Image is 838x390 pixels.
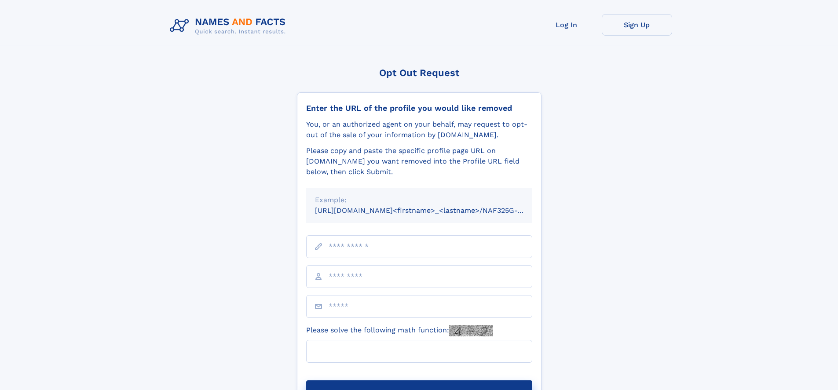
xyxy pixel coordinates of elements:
[315,206,549,215] small: [URL][DOMAIN_NAME]<firstname>_<lastname>/NAF325G-xxxxxxxx
[166,14,293,38] img: Logo Names and Facts
[315,195,523,205] div: Example:
[306,119,532,140] div: You, or an authorized agent on your behalf, may request to opt-out of the sale of your informatio...
[531,14,602,36] a: Log In
[602,14,672,36] a: Sign Up
[306,325,493,336] label: Please solve the following math function:
[297,67,542,78] div: Opt Out Request
[306,146,532,177] div: Please copy and paste the specific profile page URL on [DOMAIN_NAME] you want removed into the Pr...
[306,103,532,113] div: Enter the URL of the profile you would like removed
